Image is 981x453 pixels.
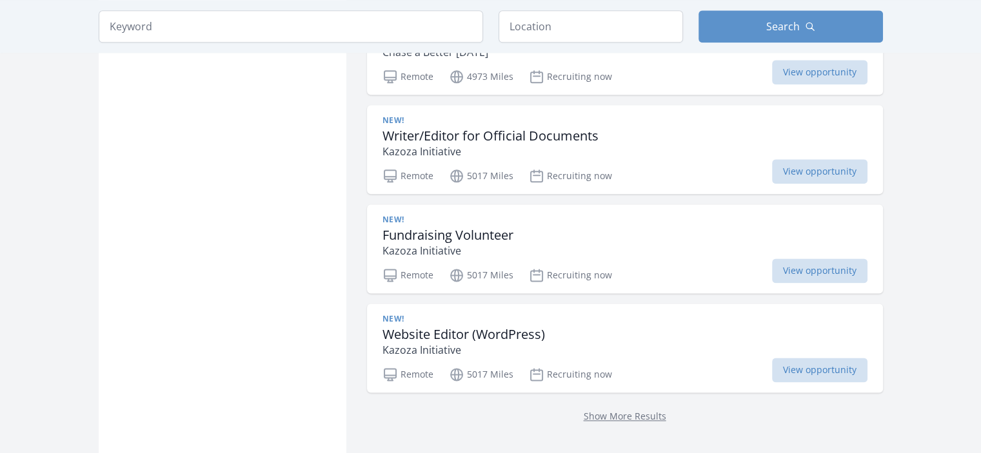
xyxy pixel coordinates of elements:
[449,168,513,184] p: 5017 Miles
[449,367,513,382] p: 5017 Miles
[382,327,545,342] h3: Website Editor (WordPress)
[382,243,513,258] p: Kazoza Initiative
[772,258,867,283] span: View opportunity
[529,168,612,184] p: Recruiting now
[449,267,513,283] p: 5017 Miles
[584,410,666,422] a: Show More Results
[382,367,433,382] p: Remote
[529,267,612,283] p: Recruiting now
[382,227,513,243] h3: Fundraising Volunteer
[382,314,404,324] span: New!
[382,69,433,84] p: Remote
[367,304,883,392] a: New! Website Editor (WordPress) Kazoza Initiative Remote 5017 Miles Recruiting now View opportunity
[382,215,404,225] span: New!
[449,69,513,84] p: 4973 Miles
[367,105,883,194] a: New! Writer/Editor for Official Documents Kazoza Initiative Remote 5017 Miles Recruiting now View...
[382,267,433,283] p: Remote
[529,367,612,382] p: Recruiting now
[382,168,433,184] p: Remote
[772,60,867,84] span: View opportunity
[529,69,612,84] p: Recruiting now
[772,159,867,184] span: View opportunity
[99,10,483,43] input: Keyword
[499,10,683,43] input: Location
[382,342,545,358] p: Kazoza Initiative
[772,358,867,382] span: View opportunity
[367,204,883,293] a: New! Fundraising Volunteer Kazoza Initiative Remote 5017 Miles Recruiting now View opportunity
[766,19,800,34] span: Search
[382,144,599,159] p: Kazoza Initiative
[382,115,404,126] span: New!
[699,10,883,43] button: Search
[382,128,599,144] h3: Writer/Editor for Official Documents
